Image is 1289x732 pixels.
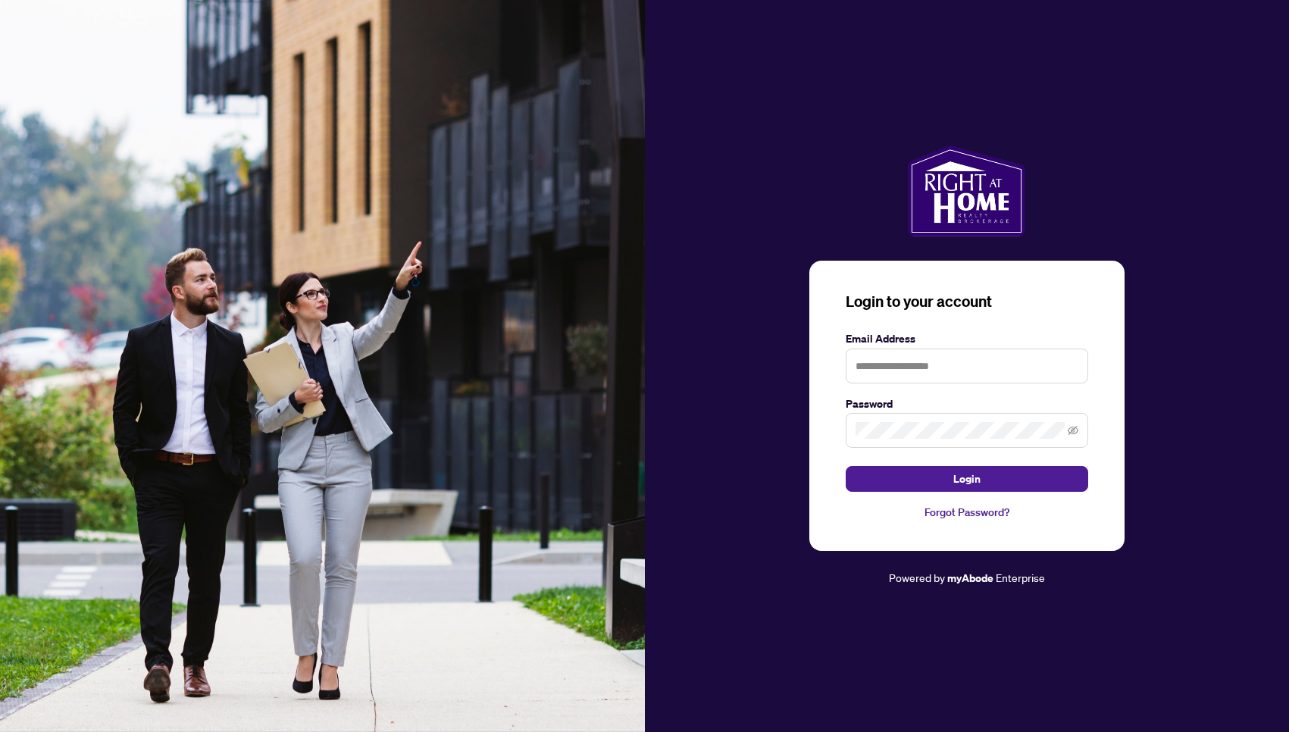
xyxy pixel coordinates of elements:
span: Powered by [889,571,945,584]
a: Forgot Password? [846,504,1088,521]
span: eye-invisible [1068,425,1078,436]
label: Password [846,396,1088,412]
span: Login [953,467,981,491]
h3: Login to your account [846,291,1088,312]
a: myAbode [947,570,993,587]
label: Email Address [846,330,1088,347]
img: ma-logo [908,145,1025,236]
button: Login [846,466,1088,492]
span: Enterprise [996,571,1045,584]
